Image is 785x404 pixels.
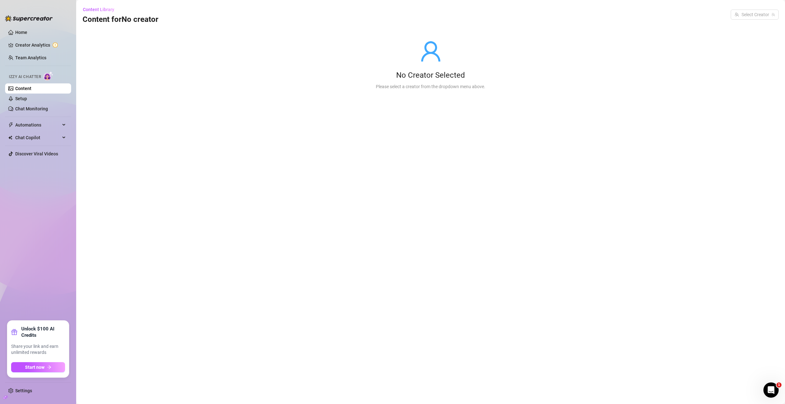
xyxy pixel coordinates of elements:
[9,74,41,80] span: Izzy AI Chatter
[15,96,27,101] a: Setup
[15,40,66,50] a: Creator Analytics exclamation-circle
[8,135,12,140] img: Chat Copilot
[47,365,51,369] span: arrow-right
[83,15,158,25] h3: Content for No creator
[15,388,32,393] a: Settings
[11,362,65,372] button: Start nowarrow-right
[83,4,119,15] button: Content Library
[83,7,114,12] span: Content Library
[15,151,58,156] a: Discover Viral Videos
[8,122,13,127] span: thunderbolt
[5,15,53,22] img: logo-BBDzfeDw.svg
[3,395,8,400] span: build
[763,382,779,398] iframe: Intercom live chat
[43,71,53,81] img: AI Chatter
[376,83,485,90] div: Please select a creator from the dropdown menu above.
[376,70,485,81] div: No Creator Selected
[419,40,442,63] span: user
[11,343,65,356] span: Share your link and earn unlimited rewards
[15,120,60,130] span: Automations
[15,30,27,35] a: Home
[776,382,782,388] span: 1
[25,365,44,370] span: Start now
[15,133,60,143] span: Chat Copilot
[15,55,46,60] a: Team Analytics
[15,86,31,91] a: Content
[11,329,17,335] span: gift
[15,106,48,111] a: Chat Monitoring
[771,13,775,16] span: team
[21,326,65,338] strong: Unlock $100 AI Credits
